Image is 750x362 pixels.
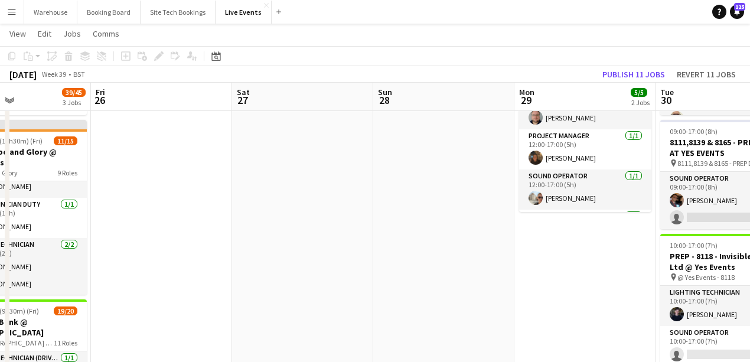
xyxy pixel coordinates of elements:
span: 19/20 [54,306,77,315]
span: 9 Roles [57,168,77,177]
span: 39/45 [62,88,86,97]
a: Edit [33,26,56,41]
app-card-role: Sound Technician1/1 [519,210,651,250]
span: Comms [93,28,119,39]
span: 29 [517,93,534,107]
span: Sun [378,87,392,97]
span: Fri [96,87,105,97]
span: Edit [38,28,51,39]
span: Tue [660,87,674,97]
div: 3 Jobs [63,98,85,107]
button: Publish 11 jobs [598,67,670,82]
span: 125 [734,3,745,11]
div: BST [73,70,85,79]
app-card-role: Project Manager1/112:00-17:00 (5h)[PERSON_NAME] [519,129,651,169]
a: Jobs [58,26,86,41]
span: Jobs [63,28,81,39]
button: Revert 11 jobs [672,67,741,82]
span: 09:00-17:00 (8h) [670,127,718,136]
span: @ Yes Events - 8118 [677,273,735,282]
span: Mon [519,87,534,97]
span: 11/15 [54,136,77,145]
span: Week 39 [39,70,69,79]
span: View [9,28,26,39]
span: 5/5 [631,88,647,97]
app-job-card: 12:00-17:00 (5h)4/4REHEARSALS - 8165 - Some Bright Spark @ [GEOGRAPHIC_DATA] @ [GEOGRAPHIC_DATA] ... [519,37,651,212]
span: 10:00-17:00 (7h) [670,241,718,250]
span: 11 Roles [54,338,77,347]
div: [DATE] [9,69,37,80]
span: 28 [376,93,392,107]
app-card-role: Sound Operator1/112:00-17:00 (5h)[PERSON_NAME] [519,169,651,210]
span: 27 [235,93,250,107]
span: 26 [94,93,105,107]
button: Live Events [216,1,272,24]
a: Comms [88,26,124,41]
a: 125 [730,5,744,19]
button: Warehouse [24,1,77,24]
div: 2 Jobs [631,98,650,107]
button: Booking Board [77,1,141,24]
span: 30 [658,93,674,107]
button: Site Tech Bookings [141,1,216,24]
span: Sat [237,87,250,97]
a: View [5,26,31,41]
